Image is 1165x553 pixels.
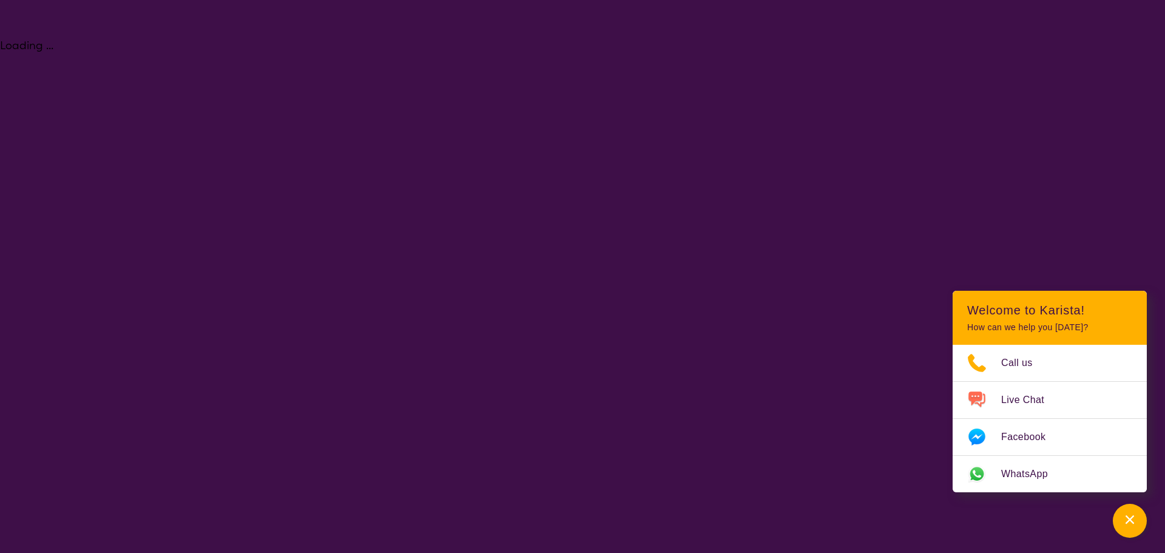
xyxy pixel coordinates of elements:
div: Channel Menu [953,291,1147,492]
a: Web link opens in a new tab. [953,456,1147,492]
span: Live Chat [1001,391,1059,409]
span: Facebook [1001,428,1060,446]
button: Channel Menu [1113,504,1147,538]
span: Call us [1001,354,1047,372]
h2: Welcome to Karista! [967,303,1132,317]
p: How can we help you [DATE]? [967,322,1132,333]
span: WhatsApp [1001,465,1062,483]
ul: Choose channel [953,345,1147,492]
